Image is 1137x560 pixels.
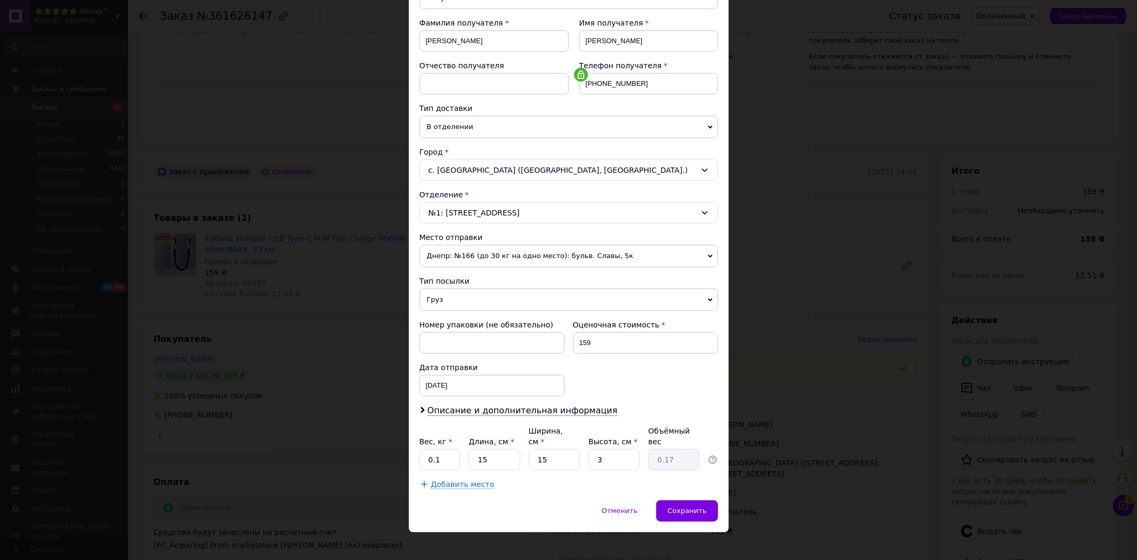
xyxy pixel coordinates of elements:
span: Отчество получателя [420,61,504,70]
span: Телефон получателя [579,61,662,70]
label: Высота, см [588,437,638,446]
div: с. [GEOGRAPHIC_DATA] ([GEOGRAPHIC_DATA], [GEOGRAPHIC_DATA].) [420,159,718,181]
label: Ширина, см [529,427,563,446]
span: Тип доставки [420,104,473,113]
span: Днепр: №166 (до 30 кг на одно место): бульв. Славы, 5к [420,245,718,267]
div: Город [420,147,718,157]
label: Вес, кг [420,437,453,446]
div: Номер упаковки (не обязательно) [420,319,565,330]
span: Отменить [602,507,638,515]
label: Длина, см [469,437,514,446]
div: Объёмный вес [648,426,699,447]
span: Описание и дополнительная информация [428,405,618,416]
div: Дата отправки [420,362,565,373]
div: Отделение [420,189,718,200]
div: Оценочная стоимость [573,319,718,330]
span: Добавить место [431,480,495,489]
span: В отделении [420,116,718,138]
span: Место отправки [420,233,483,242]
span: Тип посылки [420,277,470,285]
span: Имя получателя [579,19,643,27]
span: Сохранить [667,507,706,515]
input: +380 [579,73,718,94]
span: Груз [420,289,718,311]
span: Фамилия получателя [420,19,503,27]
div: №1: [STREET_ADDRESS] [420,202,718,223]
